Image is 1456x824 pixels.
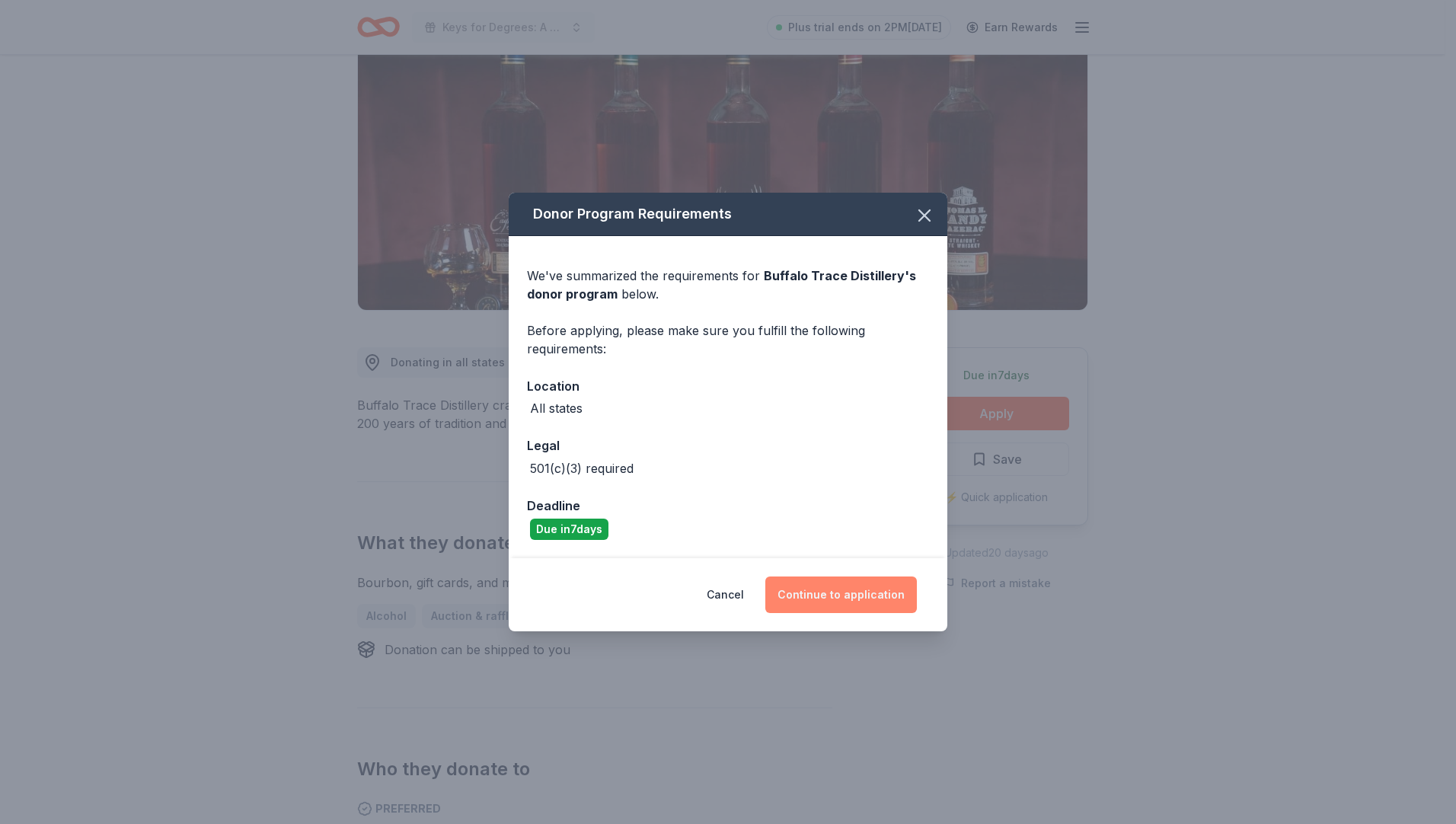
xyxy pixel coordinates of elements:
div: 501(c)(3) required [530,459,634,477]
div: We've summarized the requirements for below. [527,267,929,303]
div: Donor Program Requirements [509,193,947,236]
div: Before applying, please make sure you fulfill the following requirements: [527,321,929,358]
button: Continue to application [765,576,917,613]
div: Location [527,376,929,396]
div: Deadline [527,496,929,516]
button: Cancel [707,576,744,613]
div: Due in 7 days [530,519,608,540]
div: Legal [527,436,929,455]
div: All states [530,399,583,417]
